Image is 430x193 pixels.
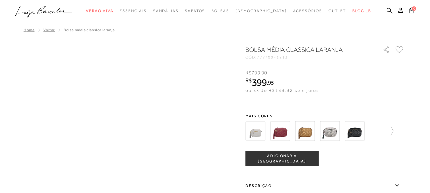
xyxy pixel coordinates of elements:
a: noSubCategoriesText [211,5,229,17]
span: Bolsa média clássica laranja [64,28,115,32]
span: Outlet [328,9,346,13]
i: , [260,70,267,76]
button: 0 [407,7,416,16]
span: Sapatos [185,9,205,13]
a: Home [24,28,34,32]
i: R$ [245,78,252,83]
img: BOLSA CLÁSSICA EM COURO PRETO E ALÇA REGULÁVEL MÉDIA [345,121,364,141]
span: Acessórios [293,9,322,13]
img: BOLSA CLÁSSICA EM COURO MARSALA E ALÇA REGULÁVEL MÉDIA [270,121,290,141]
span: Sandálias [153,9,179,13]
span: ADICIONAR À [GEOGRAPHIC_DATA] [246,153,318,164]
i: R$ [245,70,251,76]
span: 799 [251,70,260,76]
a: noSubCategoriesText [153,5,179,17]
div: CÓD: [245,55,373,59]
span: 0 [412,6,416,11]
a: noSubCategoriesText [120,5,146,17]
span: Mais cores [245,114,405,118]
span: ou 3x de R$133,32 sem juros [245,88,319,93]
a: noSubCategoriesText [236,5,287,17]
span: BLOG LB [352,9,371,13]
a: noSubCategoriesText [86,5,113,17]
img: BOLSA CLÁSSICA EM COURO METALIZADO TITÂNIO E ALÇA REGULÁVEL MÉDIA [320,121,340,141]
span: Essenciais [120,9,146,13]
a: noSubCategoriesText [328,5,346,17]
span: 399 [252,77,267,88]
img: BOLSA CLÁSSICA EM COURO METALIZADO OURO VELHO E ALÇA REGULÁVEL MÉDIA [295,121,315,141]
a: BLOG LB [352,5,371,17]
a: Voltar [43,28,55,32]
i: , [267,80,274,86]
button: ADICIONAR À [GEOGRAPHIC_DATA] [245,151,319,166]
a: noSubCategoriesText [293,5,322,17]
img: BOLSA CLÁSSICA EM COURO CINZA ESTANHO E ALÇA REGULÁVEL MÉDIA [245,121,265,141]
a: noSubCategoriesText [185,5,205,17]
span: Bolsas [211,9,229,13]
span: 77770041213 [257,55,288,59]
span: 95 [268,79,274,86]
span: 90 [261,70,267,76]
span: [DEMOGRAPHIC_DATA] [236,9,287,13]
span: Verão Viva [86,9,113,13]
h1: Bolsa média clássica laranja [245,45,365,54]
